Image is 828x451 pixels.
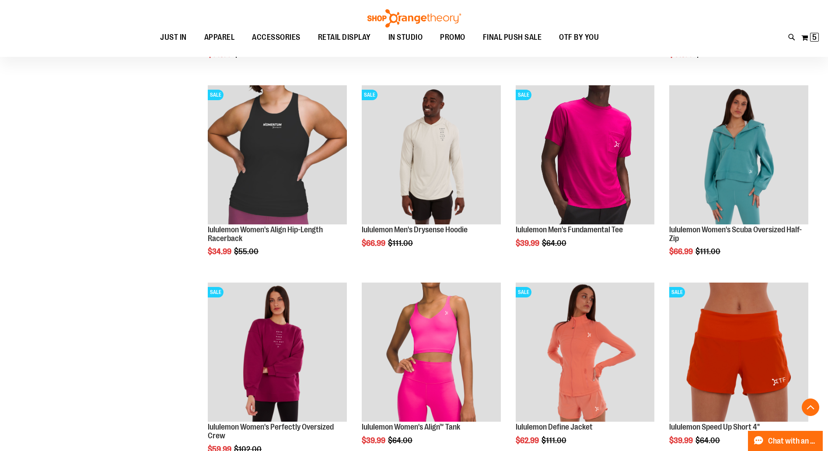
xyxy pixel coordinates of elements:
[516,85,655,226] a: OTF lululemon Mens The Fundamental T Wild BerrySALE
[160,28,187,47] span: JUST IN
[516,90,531,100] span: SALE
[483,28,542,47] span: FINAL PUSH SALE
[669,225,802,243] a: lululemon Women's Scuba Oversized Half-Zip
[669,287,685,297] span: SALE
[669,85,808,226] a: Product image for lululemon Womens Scuba Oversized Half Zip
[542,436,568,445] span: $111.00
[208,287,224,297] span: SALE
[695,436,721,445] span: $64.00
[208,247,233,256] span: $34.99
[362,423,460,431] a: lululemon Women's Align™ Tank
[388,239,414,248] span: $111.00
[362,239,387,248] span: $66.99
[388,28,423,47] span: IN STUDIO
[208,423,334,440] a: lululemon Women's Perfectly Oversized Crew
[362,283,501,422] img: Product image for lululemon Womens Align Tank
[516,287,531,297] span: SALE
[559,28,599,47] span: OTF BY YOU
[357,81,505,269] div: product
[252,28,300,47] span: ACCESSORIES
[812,33,817,42] span: 5
[695,247,722,256] span: $111.00
[669,436,694,445] span: $39.99
[516,423,593,431] a: lululemon Define Jacket
[208,85,347,226] a: Product image for lululemon Women's Align Hip-Length RacerbackSALE
[748,431,823,451] button: Chat with an Expert
[511,81,659,269] div: product
[362,85,501,224] img: Product image for lululemon Mens Drysense Hoodie Bone
[516,225,623,234] a: lululemon Men's Fundamental Tee
[208,225,323,243] a: lululemon Women's Align Hip-Length Racerback
[208,90,224,100] span: SALE
[802,399,819,416] button: Back To Top
[362,436,387,445] span: $39.99
[204,28,235,47] span: APPAREL
[208,85,347,224] img: Product image for lululemon Women's Align Hip-Length Racerback
[362,90,377,100] span: SALE
[516,283,655,423] a: Product image for lululemon Define JacketSALE
[669,283,808,422] img: Product image for lululemon Speed Up Short 4"
[234,247,260,256] span: $55.00
[669,283,808,423] a: Product image for lululemon Speed Up Short 4"SALE
[388,436,414,445] span: $64.00
[366,9,462,28] img: Shop Orangetheory
[208,283,347,422] img: Product image for lululemon Womens Perfectly Oversized Crew
[440,28,465,47] span: PROMO
[669,423,760,431] a: lululemon Speed Up Short 4"
[362,85,501,226] a: Product image for lululemon Mens Drysense Hoodie BoneSALE
[208,283,347,423] a: Product image for lululemon Womens Perfectly Oversized CrewSALE
[516,239,541,248] span: $39.99
[665,81,813,278] div: product
[318,28,371,47] span: RETAIL DISPLAY
[362,283,501,423] a: Product image for lululemon Womens Align Tank
[516,283,655,422] img: Product image for lululemon Define Jacket
[362,225,468,234] a: lululemon Men's Drysense Hoodie
[768,437,818,445] span: Chat with an Expert
[669,85,808,224] img: Product image for lululemon Womens Scuba Oversized Half Zip
[203,81,351,278] div: product
[669,247,694,256] span: $66.99
[516,85,655,224] img: OTF lululemon Mens The Fundamental T Wild Berry
[516,436,540,445] span: $62.99
[542,239,568,248] span: $64.00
